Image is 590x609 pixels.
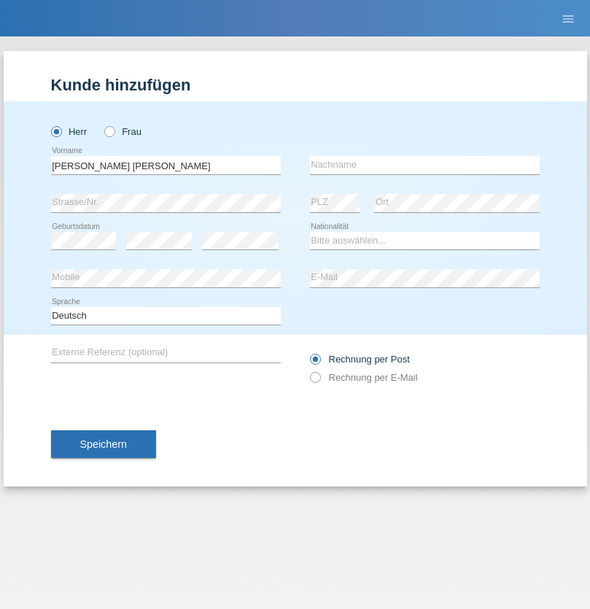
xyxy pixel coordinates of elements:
h1: Kunde hinzufügen [51,76,540,94]
input: Frau [104,126,114,136]
label: Rechnung per Post [310,354,410,365]
label: Frau [104,126,141,137]
label: Rechnung per E-Mail [310,372,418,383]
a: menu [554,14,583,23]
input: Rechnung per Post [310,354,319,372]
span: Speichern [80,438,127,450]
i: menu [561,12,575,26]
label: Herr [51,126,88,137]
input: Herr [51,126,61,136]
button: Speichern [51,430,156,458]
input: Rechnung per E-Mail [310,372,319,390]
